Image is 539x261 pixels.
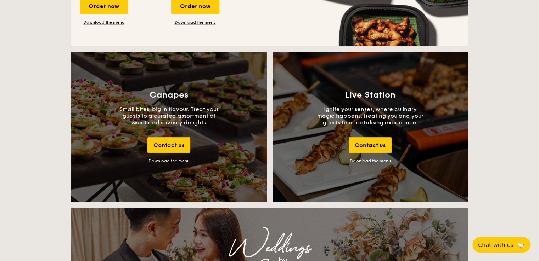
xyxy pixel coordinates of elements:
[472,237,530,253] button: Chat with us🦙
[116,106,222,126] p: Small bites, big in flavour. Treat your guests to a curated assortment of sweet and savoury delig...
[350,158,391,163] a: Download the menu
[478,242,513,248] span: Chat with us
[317,106,423,126] p: Ignite your senses, where culinary magic happens, treating you and your guests to a tantalising e...
[134,242,406,254] div: Weddings
[349,137,392,153] div: Contact us
[147,137,190,153] div: Contact us
[516,241,525,249] span: 🦙
[80,19,128,25] a: Download the menu
[150,90,188,100] h3: Canapes
[171,19,219,25] a: Download the menu
[148,158,190,163] div: Download the menu
[345,90,395,100] h3: Live Station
